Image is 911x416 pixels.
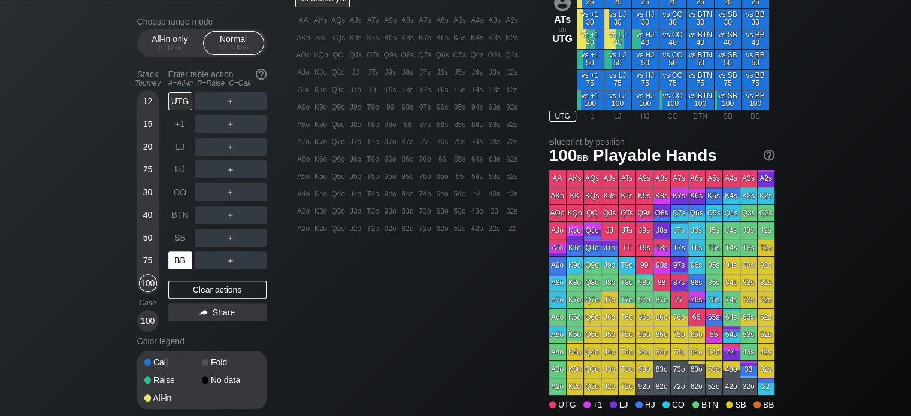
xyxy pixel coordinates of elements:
[688,205,705,221] div: Q6s
[313,203,329,220] div: K3o
[486,186,503,202] div: 43s
[601,187,618,204] div: KJs
[452,203,468,220] div: 53o
[330,203,347,220] div: Q3o
[168,138,192,156] div: LJ
[706,187,722,204] div: K5s
[604,70,631,90] div: vs LJ 75
[469,133,486,150] div: 74s
[365,151,382,168] div: T6o
[434,29,451,46] div: K6s
[417,64,434,81] div: J7s
[417,151,434,168] div: 76o
[758,187,774,204] div: K2s
[295,12,312,29] div: AA
[365,186,382,202] div: T4o
[330,12,347,29] div: AQs
[313,133,329,150] div: K7o
[382,12,399,29] div: A9s
[399,12,416,29] div: A8s
[486,220,503,237] div: 32o
[168,65,267,92] div: Enter table action
[601,170,618,187] div: AJs
[567,205,583,221] div: KQo
[199,309,208,316] img: share.864f2f62.svg
[382,168,399,185] div: 95o
[313,64,329,81] div: KJo
[295,99,312,116] div: A9o
[382,64,399,81] div: J9s
[504,12,520,29] div: A2s
[706,170,722,187] div: A5s
[195,138,267,156] div: ＋
[295,29,312,46] div: AKo
[469,203,486,220] div: 43o
[365,116,382,133] div: T8o
[452,47,468,63] div: Q5s
[417,12,434,29] div: A7s
[417,47,434,63] div: Q7s
[486,12,503,29] div: A3s
[632,111,659,122] div: HJ
[742,50,769,69] div: vs BB 50
[242,44,249,52] span: bb
[659,9,686,29] div: vs CO 30
[255,68,268,81] img: help.32db89a4.svg
[486,151,503,168] div: 63s
[330,220,347,237] div: Q2o
[619,205,635,221] div: QTs
[139,206,157,224] div: 40
[139,312,157,330] div: 100
[504,186,520,202] div: 42s
[486,29,503,46] div: K3s
[659,90,686,110] div: vs CO 100
[687,29,714,49] div: vs BTN 40
[504,133,520,150] div: 72s
[504,64,520,81] div: J2s
[417,203,434,220] div: 73o
[139,115,157,133] div: 15
[417,220,434,237] div: 72o
[195,160,267,178] div: ＋
[687,9,714,29] div: vs BTN 30
[313,12,329,29] div: AKs
[382,220,399,237] div: 92o
[452,99,468,116] div: 95s
[504,151,520,168] div: 62s
[168,79,267,87] div: A=All-in R=Raise C=Call
[365,133,382,150] div: T7o
[132,79,164,87] div: Tourney
[434,64,451,81] div: J6s
[365,168,382,185] div: T5o
[175,44,181,52] span: bb
[577,50,604,69] div: vs +1 50
[195,183,267,201] div: ＋
[549,33,576,44] div: UTG
[452,186,468,202] div: 54o
[706,205,722,221] div: Q5s
[577,9,604,29] div: vs +1 30
[653,205,670,221] div: Q8s
[313,29,329,46] div: KK
[742,29,769,49] div: vs BB 40
[313,116,329,133] div: K8o
[382,133,399,150] div: 97o
[577,111,604,122] div: +1
[295,220,312,237] div: A2o
[330,168,347,185] div: Q5o
[208,44,259,52] div: 12 – 100
[469,47,486,63] div: Q4s
[504,81,520,98] div: T2s
[330,133,347,150] div: Q7o
[434,186,451,202] div: 64o
[139,229,157,247] div: 50
[469,99,486,116] div: 94s
[715,9,741,29] div: vs SB 30
[723,187,740,204] div: K4s
[549,145,774,165] h1: Playable Hands
[202,358,259,366] div: Fold
[399,151,416,168] div: 86o
[365,81,382,98] div: TT
[742,9,769,29] div: vs BB 30
[504,203,520,220] div: 32s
